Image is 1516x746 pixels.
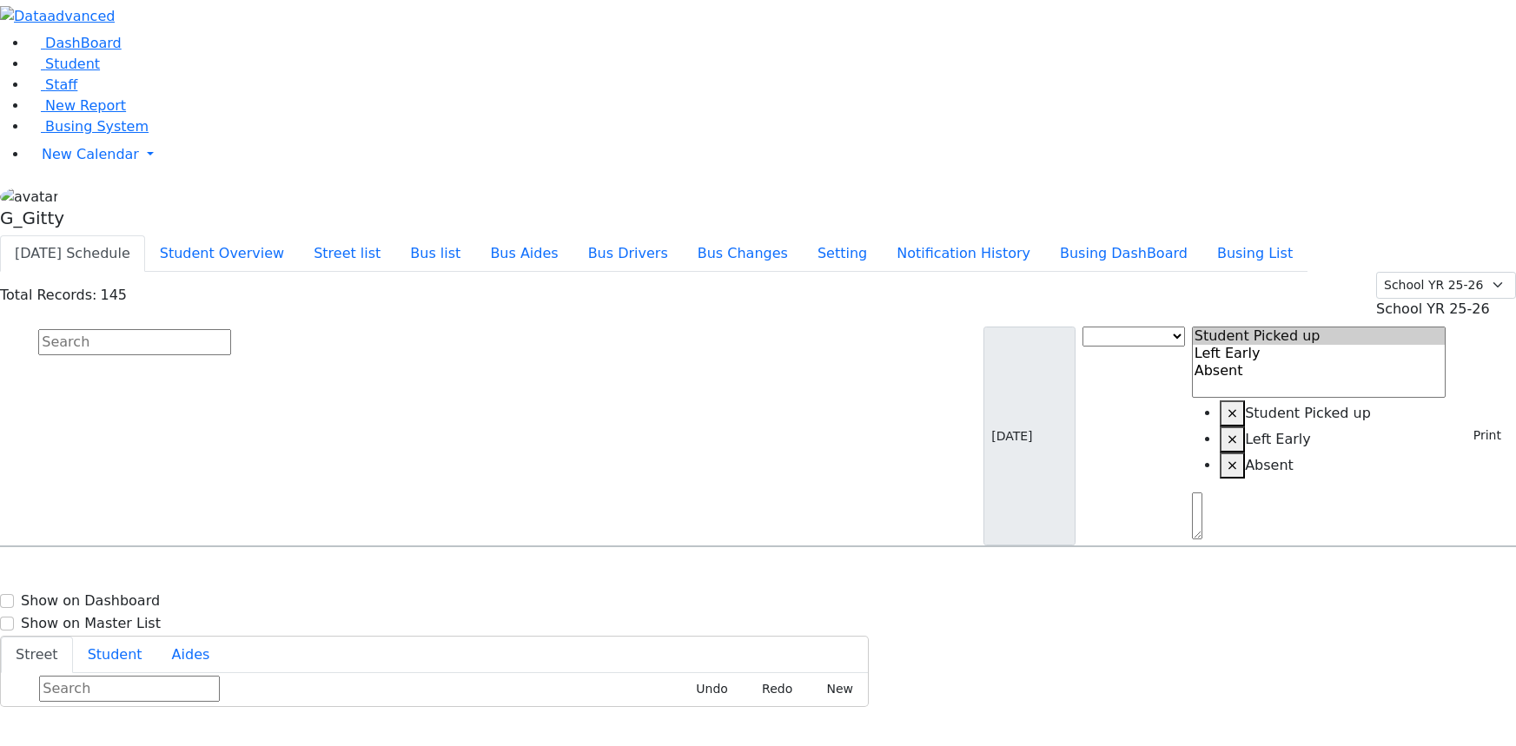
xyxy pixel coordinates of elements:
span: Student [45,56,100,72]
a: New Calendar [28,137,1516,172]
button: Undo [677,676,736,703]
button: Remove item [1220,400,1245,426]
span: × [1227,457,1238,473]
span: School YR 25-26 [1376,300,1490,317]
a: Busing System [28,118,149,135]
li: Absent [1220,452,1446,479]
a: Staff [28,76,77,93]
button: Student Overview [145,235,299,272]
span: Staff [45,76,77,93]
button: Student [73,637,157,673]
button: Remove item [1220,452,1245,479]
li: Student Picked up [1220,400,1446,426]
span: 145 [100,287,127,303]
a: DashBoard [28,35,122,51]
button: Bus Aides [475,235,573,272]
span: New Report [45,97,126,114]
div: Street [1,673,868,706]
label: Show on Master List [21,613,161,634]
button: Print [1453,422,1509,449]
button: Busing DashBoard [1045,235,1202,272]
button: Bus Changes [683,235,803,272]
button: Redo [743,676,800,703]
input: Search [38,329,231,355]
option: Student Picked up [1193,327,1446,345]
span: × [1227,431,1238,447]
span: Student Picked up [1245,405,1371,421]
li: Left Early [1220,426,1446,452]
button: Bus Drivers [573,235,683,272]
select: Default select example [1376,272,1516,299]
span: New Calendar [42,146,139,162]
span: DashBoard [45,35,122,51]
textarea: Search [1192,492,1202,539]
option: Left Early [1193,345,1446,362]
label: Show on Dashboard [21,591,160,611]
button: Notification History [882,235,1045,272]
span: × [1227,405,1238,421]
option: Absent [1193,362,1446,380]
button: Bus list [395,235,475,272]
span: Left Early [1245,431,1311,447]
a: New Report [28,97,126,114]
span: Busing System [45,118,149,135]
button: Busing List [1202,235,1307,272]
input: Search [39,676,220,702]
button: Street [1,637,73,673]
button: Remove item [1220,426,1245,452]
button: Street list [299,235,395,272]
button: Aides [157,637,225,673]
span: Absent [1245,457,1294,473]
a: Student [28,56,100,72]
button: New [807,676,861,703]
button: Setting [803,235,882,272]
